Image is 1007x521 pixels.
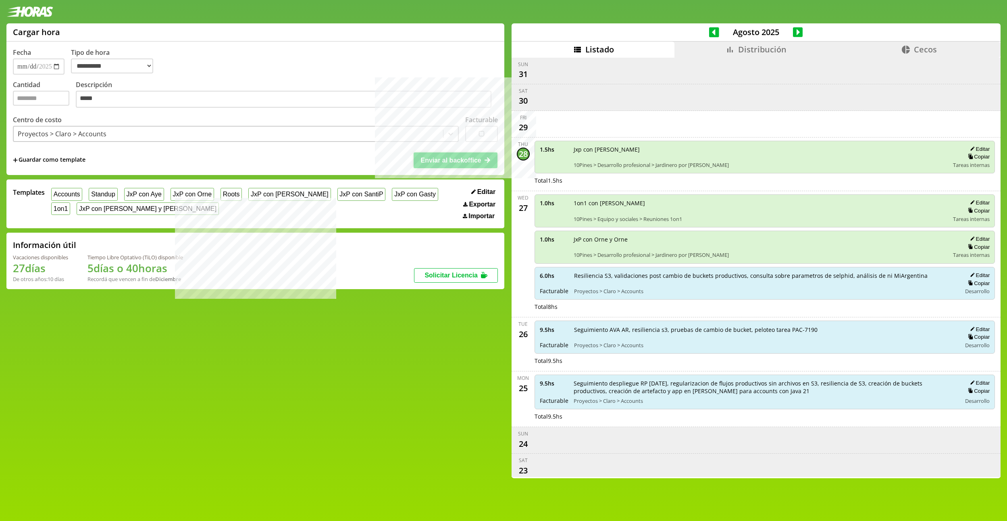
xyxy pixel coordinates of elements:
[51,202,70,215] button: 1on1
[71,58,153,73] select: Tipo de hora
[738,44,786,55] span: Distribución
[424,272,478,279] span: Solicitar Licencia
[171,188,214,200] button: JxP con Orne
[13,240,76,250] h2: Información útil
[574,215,948,223] span: 10Pines > Equipo y sociales > Reuniones 1on1
[965,388,990,394] button: Copiar
[13,115,62,124] label: Centro de costo
[540,199,568,207] span: 1.0 hs
[221,188,242,200] button: Roots
[520,114,526,121] div: Fri
[71,48,160,75] label: Tipo de hora
[574,288,956,295] span: Proyectos > Claro > Accounts
[13,275,68,283] div: De otros años: 10 días
[13,80,76,110] label: Cantidad
[540,379,568,387] span: 9.5 hs
[540,341,568,349] span: Facturable
[519,88,528,94] div: Sat
[535,177,995,184] div: Total 1.5 hs
[953,215,990,223] span: Tareas internas
[585,44,614,55] span: Listado
[13,91,69,106] input: Cantidad
[6,6,53,17] img: logotipo
[51,188,82,200] button: Accounts
[518,430,528,437] div: Sun
[965,397,990,404] span: Desarrollo
[574,397,956,404] span: Proyectos > Claro > Accounts
[967,379,990,386] button: Editar
[18,129,106,138] div: Proyectos > Claro > Accounts
[76,80,498,110] label: Descripción
[540,326,568,333] span: 9.5 hs
[965,153,990,160] button: Copiar
[77,202,219,215] button: JxP con [PERSON_NAME] y [PERSON_NAME]
[76,91,491,108] textarea: Descripción
[517,68,530,81] div: 31
[574,235,948,243] span: JxP con Orne y Orne
[574,146,948,153] span: Jxp con [PERSON_NAME]
[337,188,386,200] button: JxP con SantiP
[155,275,181,283] b: Diciembre
[519,457,528,464] div: Sat
[535,303,995,311] div: Total 8 hs
[469,201,495,208] span: Exportar
[967,146,990,152] button: Editar
[13,261,68,275] h1: 27 días
[574,251,948,258] span: 10Pines > Desarrollo profesional > Jardinero por [PERSON_NAME]
[469,188,498,196] button: Editar
[392,188,438,200] button: JxP con Gasty
[13,156,18,165] span: +
[420,157,481,164] span: Enviar al backoffice
[13,48,31,57] label: Fecha
[953,161,990,169] span: Tareas internas
[518,61,528,68] div: Sun
[13,254,68,261] div: Vacaciones disponibles
[465,115,498,124] label: Facturable
[461,200,498,208] button: Exportar
[518,321,528,327] div: Tue
[517,94,530,107] div: 30
[965,280,990,287] button: Copiar
[965,207,990,214] button: Copiar
[965,244,990,250] button: Copiar
[87,254,183,261] div: Tiempo Libre Optativo (TiLO) disponible
[517,464,530,477] div: 23
[574,161,948,169] span: 10Pines > Desarrollo profesional > Jardinero por [PERSON_NAME]
[87,275,183,283] div: Recordá que vencen a fin de
[517,121,530,134] div: 29
[517,375,529,381] div: Mon
[517,381,530,394] div: 25
[574,379,956,395] span: Seguimiento despliegue RP [DATE], regularizacion de flujos productivos sin archivos en S3, resili...
[518,194,528,201] div: Wed
[953,251,990,258] span: Tareas internas
[13,156,85,165] span: +Guardar como template
[965,288,990,295] span: Desarrollo
[517,437,530,450] div: 24
[512,58,1001,477] div: scrollable content
[967,199,990,206] button: Editar
[87,261,183,275] h1: 5 días o 40 horas
[535,413,995,420] div: Total 9.5 hs
[540,287,568,295] span: Facturable
[517,327,530,340] div: 26
[248,188,331,200] button: JxP con [PERSON_NAME]
[574,199,948,207] span: 1on1 con [PERSON_NAME]
[540,272,568,279] span: 6.0 hs
[89,188,117,200] button: Standup
[574,272,956,279] span: Resiliencia S3, validaciones post cambio de buckets productivos, consulta sobre parametros de sel...
[540,235,568,243] span: 1.0 hs
[414,152,497,168] button: Enviar al backoffice
[517,148,530,160] div: 28
[965,333,990,340] button: Copiar
[967,272,990,279] button: Editar
[574,326,956,333] span: Seguimiento AVA AR, resiliencia s3, pruebas de cambio de bucket, peloteo tarea PAC-7190
[719,27,793,38] span: Agosto 2025
[574,342,956,349] span: Proyectos > Claro > Accounts
[414,268,498,283] button: Solicitar Licencia
[540,146,568,153] span: 1.5 hs
[967,326,990,333] button: Editar
[967,235,990,242] button: Editar
[13,188,45,197] span: Templates
[535,357,995,365] div: Total 9.5 hs
[540,397,568,404] span: Facturable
